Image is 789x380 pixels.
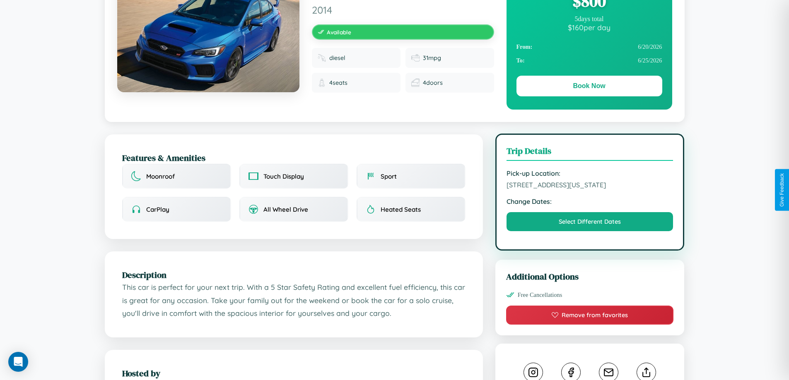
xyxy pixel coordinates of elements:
span: 4 seats [329,79,347,86]
img: Doors [411,79,420,87]
span: diesel [329,54,345,62]
div: Open Intercom Messenger [8,352,28,372]
h3: Additional Options [506,270,674,282]
img: Seats [318,79,326,87]
h2: Description [122,269,466,281]
span: CarPlay [146,206,169,213]
div: 6 / 20 / 2026 [516,40,662,54]
button: Select Different Dates [507,212,673,231]
div: 6 / 25 / 2026 [516,54,662,67]
strong: Change Dates: [507,197,673,206]
span: Available [327,29,351,36]
h2: Features & Amenities [122,152,466,164]
strong: To: [516,57,525,64]
span: 31 mpg [423,54,441,62]
strong: Pick-up Location: [507,169,673,177]
h3: Trip Details [507,145,673,161]
span: Touch Display [263,172,304,180]
span: 4 doors [423,79,443,86]
span: Moonroof [146,172,175,180]
img: Fuel type [318,54,326,62]
div: Give Feedback [779,173,785,207]
span: Heated Seats [381,206,421,213]
span: Free Cancellations [518,292,562,299]
span: [STREET_ADDRESS][US_STATE] [507,181,673,189]
span: Sport [381,172,397,180]
button: Book Now [516,76,662,96]
strong: From: [516,43,533,50]
button: Remove from favorites [506,306,674,325]
div: $ 160 per day [516,23,662,32]
div: 5 days total [516,15,662,23]
img: Fuel efficiency [411,54,420,62]
span: All Wheel Drive [263,206,308,213]
span: 2014 [312,4,494,16]
p: This car is perfect for your next trip. With a 5 Star Safety Rating and excellent fuel efficiency... [122,281,466,320]
h2: Hosted by [122,367,466,379]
